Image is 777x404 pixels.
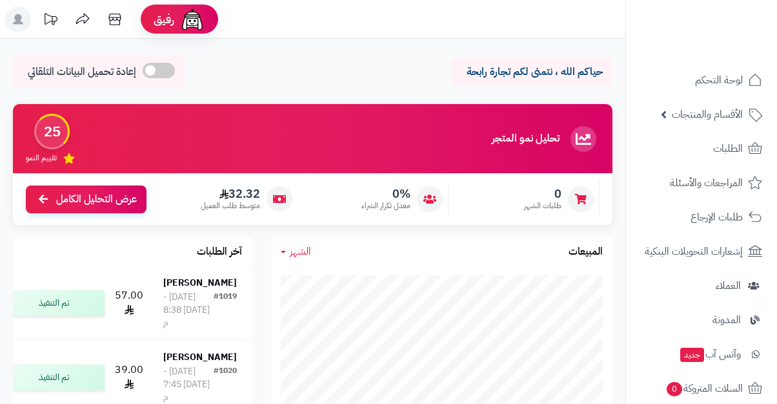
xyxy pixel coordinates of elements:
span: إعادة تحميل البيانات التلقائي [28,65,136,80]
div: [DATE] - [DATE] 7:45 م [163,365,214,404]
span: 0 [667,382,682,396]
span: طلبات الشهر [524,200,561,211]
span: 0% [361,187,410,201]
span: متوسط طلب العميل [201,200,260,211]
div: #1020 [214,365,237,404]
a: إشعارات التحويلات البنكية [634,236,769,267]
span: معدل تكرار الشراء [361,200,410,211]
a: عرض التحليل الكامل [26,186,146,213]
span: الأقسام والمنتجات [672,105,743,123]
span: المراجعات والأسئلة [670,174,743,192]
h3: المبيعات [569,246,603,258]
h3: آخر الطلبات [197,246,242,258]
span: 0 [524,187,561,201]
h3: تحليل نمو المتجر [492,133,560,145]
strong: [PERSON_NAME] [163,276,237,290]
a: الشهر [281,244,311,259]
span: رفيق [154,12,174,27]
div: #1019 [214,291,237,330]
a: تحديثات المنصة [34,6,66,36]
span: السلات المتروكة [665,379,743,398]
span: إشعارات التحويلات البنكية [645,242,743,260]
a: وآتس آبجديد [634,339,769,370]
span: طلبات الإرجاع [691,208,743,226]
span: جديد [680,348,704,362]
span: العملاء [716,277,741,295]
div: تم التنفيذ [1,365,105,390]
span: وآتس آب [679,345,741,363]
span: عرض التحليل الكامل [56,192,137,207]
div: [DATE] - [DATE] 8:38 م [163,291,214,330]
a: الطلبات [634,133,769,164]
a: العملاء [634,270,769,301]
span: المدونة [712,311,741,329]
a: المراجعات والأسئلة [634,167,769,198]
div: تم التنفيذ [1,290,105,316]
img: ai-face.png [179,6,205,32]
span: الطلبات [713,140,743,158]
span: تقييم النمو [26,153,57,164]
a: المدونة [634,304,769,335]
a: السلات المتروكة0 [634,373,769,404]
a: لوحة التحكم [634,65,769,96]
p: حياكم الله ، نتمنى لكم تجارة رابحة [461,65,603,80]
span: 32.32 [201,187,260,201]
span: الشهر [290,244,311,259]
strong: [PERSON_NAME] [163,350,237,364]
a: طلبات الإرجاع [634,202,769,233]
td: 57.00 [110,266,148,340]
span: لوحة التحكم [695,71,743,89]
